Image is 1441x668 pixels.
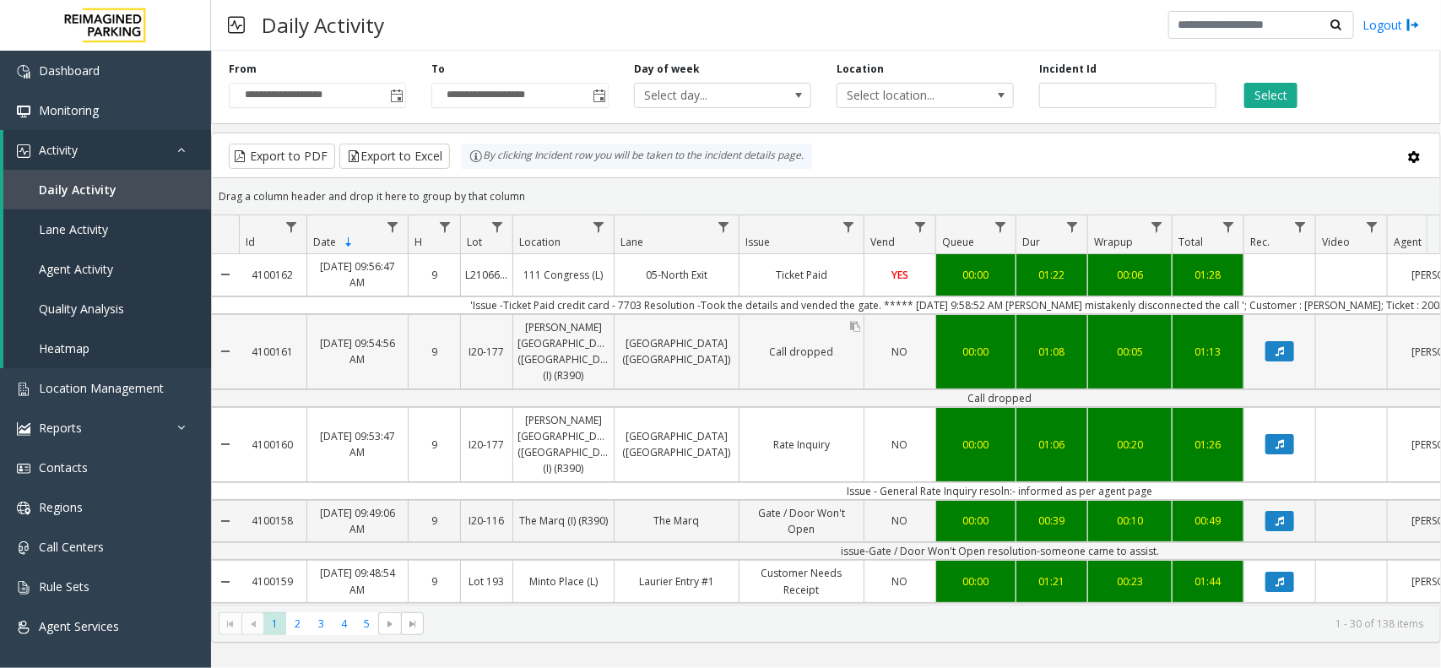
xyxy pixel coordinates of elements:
h3: Daily Activity [253,4,393,46]
span: NO [892,345,908,359]
a: NO [864,432,935,457]
button: Export to Excel [339,144,450,169]
a: Minto Place (L) [513,569,614,594]
a: 9 [409,263,460,287]
span: Heatmap [39,340,89,356]
span: Agent [1394,235,1422,249]
div: Data table [212,215,1440,605]
a: [PERSON_NAME][GEOGRAPHIC_DATA] ([GEOGRAPHIC_DATA]) (I) (R390) [513,315,614,388]
span: Reports [39,420,82,436]
a: Gate / Door Won't Open [739,501,864,541]
div: 00:20 [1092,437,1167,453]
a: 01:08 [1016,339,1087,364]
img: 'icon' [17,422,30,436]
button: Export to PDF [229,144,335,169]
img: 'icon' [17,383,30,396]
a: 00:20 [1088,432,1172,457]
img: logout [1406,16,1420,34]
img: pageIcon [228,4,245,46]
span: Monitoring [39,102,99,118]
a: 9 [409,569,460,594]
a: The Marq [615,508,739,533]
div: 01:26 [1177,437,1239,453]
span: Go to the next page [378,612,401,636]
span: Toggle popup [387,84,405,107]
label: Day of week [634,62,700,77]
span: Select day... [635,84,775,107]
span: Lane [620,235,643,249]
span: Quality Analysis [39,301,124,317]
a: 00:10 [1088,508,1172,533]
a: 00:00 [936,569,1016,594]
a: 00:00 [936,508,1016,533]
img: 'icon' [17,502,30,515]
span: Location [519,235,561,249]
span: Go to the last page [401,612,424,636]
span: Lot [467,235,482,249]
span: Lane Activity [39,221,108,237]
a: [PERSON_NAME][GEOGRAPHIC_DATA] ([GEOGRAPHIC_DATA]) (I) (R390) [513,408,614,481]
span: Go to the last page [406,617,420,631]
span: Toggle popup [589,84,608,107]
a: Laurier Entry #1 [615,569,739,594]
a: 4100162 [239,263,306,287]
span: Date [313,235,336,249]
span: Dashboard [39,62,100,79]
a: Daily Activity [3,170,211,209]
a: 00:00 [936,339,1016,364]
span: YES [891,268,908,282]
label: Location [837,62,884,77]
a: Heatmap [3,329,211,368]
button: Copy value [850,318,860,334]
div: 00:49 [1177,513,1239,529]
span: Regions [39,499,83,515]
a: 01:22 [1016,263,1087,287]
div: Drag a column header and drop it here to group by that column [212,182,1440,211]
span: Sortable [342,236,355,249]
a: Lane Activity [3,209,211,249]
div: 01:08 [1021,344,1083,360]
div: 00:00 [940,344,1011,360]
a: I20-116 [461,508,512,533]
a: 00:05 [1088,339,1172,364]
a: [GEOGRAPHIC_DATA] ([GEOGRAPHIC_DATA]) [615,424,739,464]
div: 01:22 [1021,267,1083,283]
a: Collapse Details [212,554,239,608]
img: infoIcon.svg [469,149,483,163]
a: Ticket Paid [739,263,864,287]
span: Agent Services [39,618,119,634]
a: Logout [1362,16,1420,34]
div: 00:23 [1092,573,1167,589]
a: 01:28 [1173,263,1243,287]
a: 01:26 [1173,432,1243,457]
a: 01:44 [1173,569,1243,594]
span: Vend [870,235,895,249]
img: 'icon' [17,144,30,158]
a: 4100158 [239,508,306,533]
a: Location Filter Menu [588,215,610,238]
a: Date Filter Menu [382,215,404,238]
a: Rate Inquiry [739,432,864,457]
span: Go to the next page [383,617,397,631]
div: 01:06 [1021,437,1083,453]
a: NO [864,569,935,594]
div: 00:05 [1092,344,1167,360]
a: Lot Filter Menu [486,215,509,238]
span: Rule Sets [39,578,89,595]
a: Rec. Filter Menu [1289,215,1312,238]
div: 00:10 [1092,513,1167,529]
a: 9 [409,432,460,457]
a: 00:00 [936,263,1016,287]
div: 01:13 [1177,344,1239,360]
div: 00:00 [940,513,1011,529]
a: [DATE] 09:53:47 AM [307,424,408,464]
a: 01:21 [1016,569,1087,594]
a: [DATE] 09:49:06 AM [307,501,408,541]
a: Quality Analysis [3,289,211,329]
img: 'icon' [17,462,30,475]
label: To [431,62,445,77]
div: 01:44 [1177,573,1239,589]
a: 4100160 [239,432,306,457]
a: Wrapup Filter Menu [1146,215,1168,238]
span: Page 3 [310,612,333,635]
